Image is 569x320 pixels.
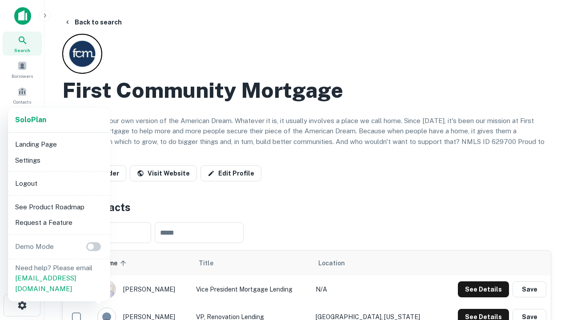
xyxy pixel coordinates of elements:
iframe: Chat Widget [525,249,569,292]
p: Demo Mode [12,241,57,252]
a: [EMAIL_ADDRESS][DOMAIN_NAME] [15,274,76,292]
p: Need help? Please email [15,263,103,294]
li: Logout [12,176,107,192]
strong: Solo Plan [15,116,46,124]
li: See Product Roadmap [12,199,107,215]
a: SoloPlan [15,115,46,125]
li: Landing Page [12,136,107,152]
li: Request a Feature [12,215,107,231]
li: Settings [12,152,107,168]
